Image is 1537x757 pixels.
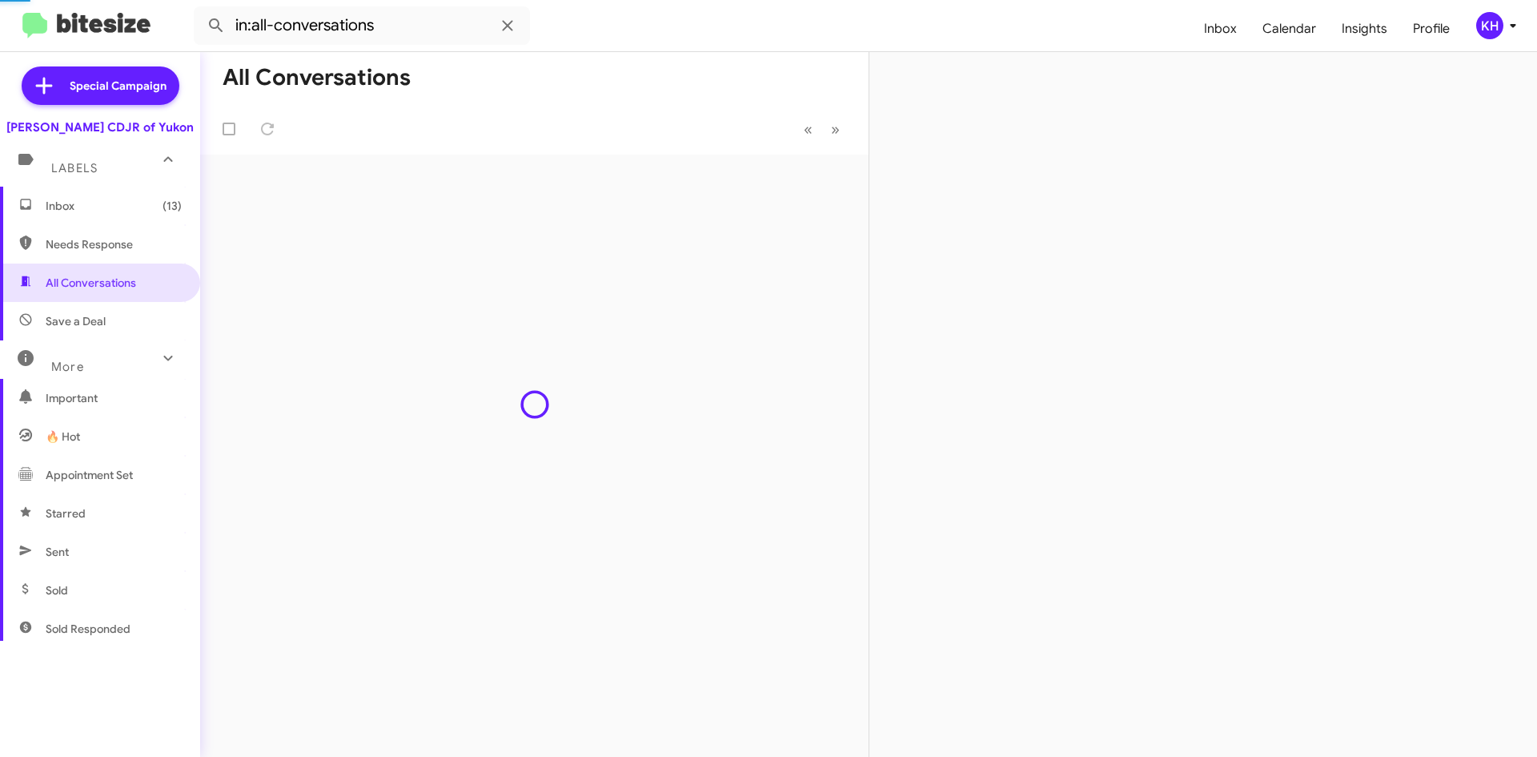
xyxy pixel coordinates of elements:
button: KH [1463,12,1519,39]
span: Special Campaign [70,78,167,94]
button: Next [821,113,849,146]
span: More [51,360,84,374]
a: Profile [1400,6,1463,52]
span: Needs Response [46,236,182,252]
div: KH [1476,12,1503,39]
nav: Page navigation example [795,113,849,146]
span: (13) [163,198,182,214]
span: Appointment Set [46,467,133,483]
span: 🔥 Hot [46,429,80,445]
a: Calendar [1250,6,1329,52]
button: Previous [794,113,822,146]
span: « [804,119,813,139]
h1: All Conversations [223,65,411,91]
span: Sold [46,582,68,598]
span: Sold Responded [46,621,130,637]
span: Sent [46,544,69,560]
span: All Conversations [46,275,136,291]
span: Starred [46,505,86,521]
a: Inbox [1191,6,1250,52]
input: Search [194,6,530,45]
span: Labels [51,161,98,175]
a: Insights [1329,6,1400,52]
span: Save a Deal [46,313,106,329]
a: Special Campaign [22,66,179,105]
div: [PERSON_NAME] CDJR of Yukon [6,119,194,135]
span: Important [46,390,182,406]
span: Inbox [46,198,182,214]
span: » [831,119,840,139]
